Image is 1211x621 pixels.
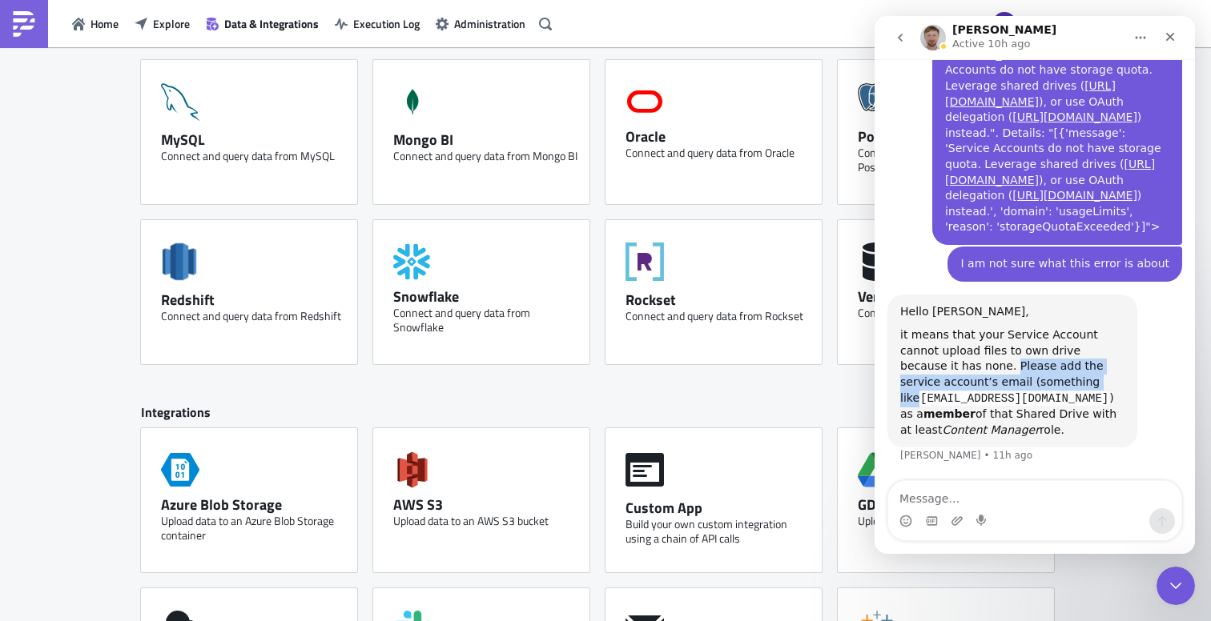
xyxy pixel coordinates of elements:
[11,11,37,37] img: PushMetrics
[1157,567,1195,605] iframe: Intercom live chat
[875,16,1195,554] iframe: Intercom live chat
[858,306,1042,320] div: Connect and query data from Vertica
[161,130,345,149] div: MySQL
[353,15,420,32] span: Execution Log
[393,287,577,306] div: Snowflake
[224,15,319,32] span: Data & Integrations
[626,146,810,160] div: Connect and query data from Oracle
[393,149,577,163] div: Connect and query data from Mongo BI
[858,287,1042,306] div: Vertica
[626,517,810,546] div: Build your own custom integration using a chain of API calls
[991,10,1018,38] img: Avatar
[161,149,345,163] div: Connect and query data from MySQL
[626,499,810,517] div: Custom App
[393,495,577,514] div: AWS S3
[141,404,1070,429] div: Integrations
[626,290,810,309] div: Rockset
[858,514,1042,528] div: Upload data to Google Drive
[393,306,577,335] div: Connect and query data from Snowflake
[198,11,327,36] button: Data & Integrations
[428,11,533,36] button: Administration
[1028,15,1173,32] span: Kaufland e-commerce Services GmbH & Co. KG
[626,309,810,323] div: Connect and query data from Rockset
[983,6,1199,42] button: Kaufland e-commerce Services GmbH & Co. KG
[153,15,190,32] span: Explore
[161,444,199,495] span: Azure Storage Blob
[393,514,577,528] div: Upload data to an AWS S3 bucket
[327,11,428,36] button: Execution Log
[127,11,198,36] button: Explore
[161,290,345,309] div: Redshift
[454,15,525,32] span: Administration
[858,146,1042,174] div: Connect and query data from PostgreSQL
[626,127,810,146] div: Oracle
[858,127,1042,146] div: PostgreSQL
[393,130,577,149] div: Mongo BI
[91,15,119,32] span: Home
[64,11,127,36] button: Home
[858,495,1042,514] div: GDrive
[161,495,345,514] div: Azure Blob Storage
[161,514,345,543] div: Upload data to an Azure Blob Storage container
[161,309,345,323] div: Connect and query data from Redshift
